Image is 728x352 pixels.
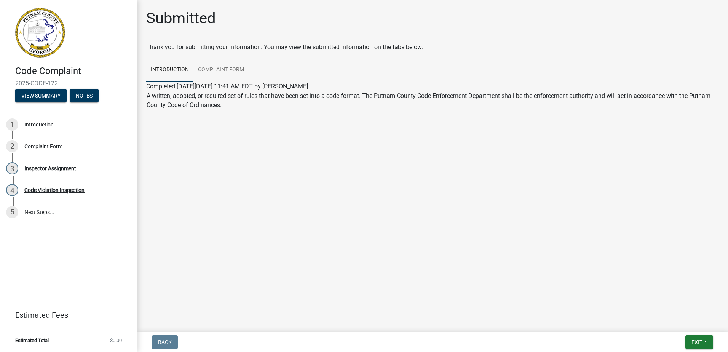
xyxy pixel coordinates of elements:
[6,162,18,174] div: 3
[15,66,131,77] h4: Code Complaint
[110,338,122,343] span: $0.00
[146,9,216,27] h1: Submitted
[6,206,18,218] div: 5
[70,93,99,99] wm-modal-confirm: Notes
[146,83,308,90] span: Completed [DATE][DATE] 11:41 AM EDT by [PERSON_NAME]
[70,89,99,102] button: Notes
[158,339,172,345] span: Back
[6,118,18,131] div: 1
[15,338,49,343] span: Estimated Total
[685,335,713,349] button: Exit
[146,43,719,52] div: Thank you for submitting your information. You may view the submitted information on the tabs below.
[152,335,178,349] button: Back
[24,144,62,149] div: Complaint Form
[15,8,65,58] img: Putnam County, Georgia
[24,122,54,127] div: Introduction
[15,93,67,99] wm-modal-confirm: Summary
[6,140,18,152] div: 2
[24,187,85,193] div: Code Violation Inspection
[6,307,125,323] a: Estimated Fees
[24,166,76,171] div: Inspector Assignment
[146,58,193,82] a: Introduction
[691,339,702,345] span: Exit
[6,184,18,196] div: 4
[15,80,122,87] span: 2025-CODE-122
[193,58,249,82] a: Complaint Form
[146,91,719,110] td: A written, adopted, or required set of rules that have been set into a code format. The Putnam Co...
[15,89,67,102] button: View Summary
